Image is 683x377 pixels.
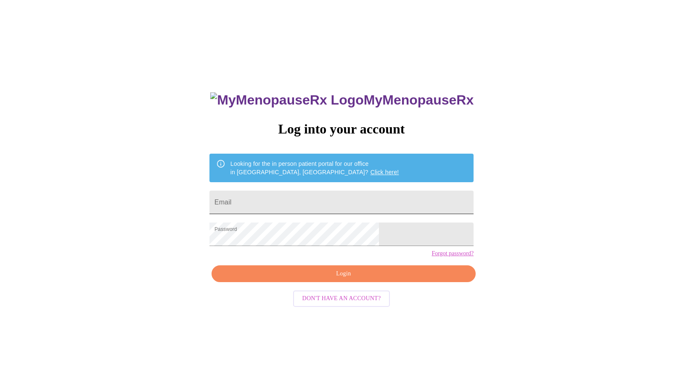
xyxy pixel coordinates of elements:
a: Don't have an account? [291,294,392,301]
span: Login [221,269,466,279]
button: Login [212,265,476,283]
button: Don't have an account? [293,291,390,307]
h3: MyMenopauseRx [210,92,474,108]
span: Don't have an account? [302,293,381,304]
div: Looking for the in person patient portal for our office in [GEOGRAPHIC_DATA], [GEOGRAPHIC_DATA]? [230,156,399,180]
h3: Log into your account [209,121,474,137]
a: Click here! [371,169,399,175]
img: MyMenopauseRx Logo [210,92,363,108]
a: Forgot password? [432,250,474,257]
